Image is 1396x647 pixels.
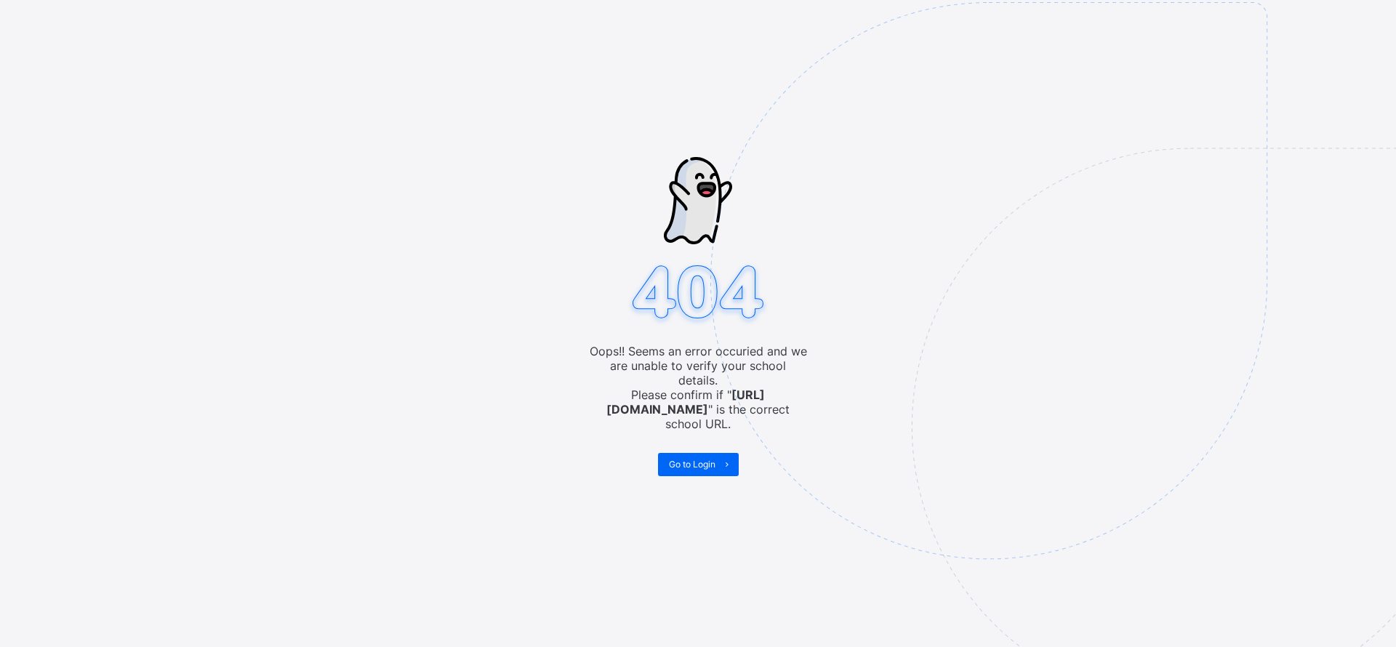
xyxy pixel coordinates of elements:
span: Please confirm if " " is the correct school URL. [589,387,807,431]
b: [URL][DOMAIN_NAME] [606,387,765,417]
span: Oops!! Seems an error occuried and we are unable to verify your school details. [589,344,807,387]
span: Go to Login [669,459,715,470]
img: 404.8bbb34c871c4712298a25e20c4dc75c7.svg [626,261,770,327]
img: ghost-strokes.05e252ede52c2f8dbc99f45d5e1f5e9f.svg [664,157,732,244]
